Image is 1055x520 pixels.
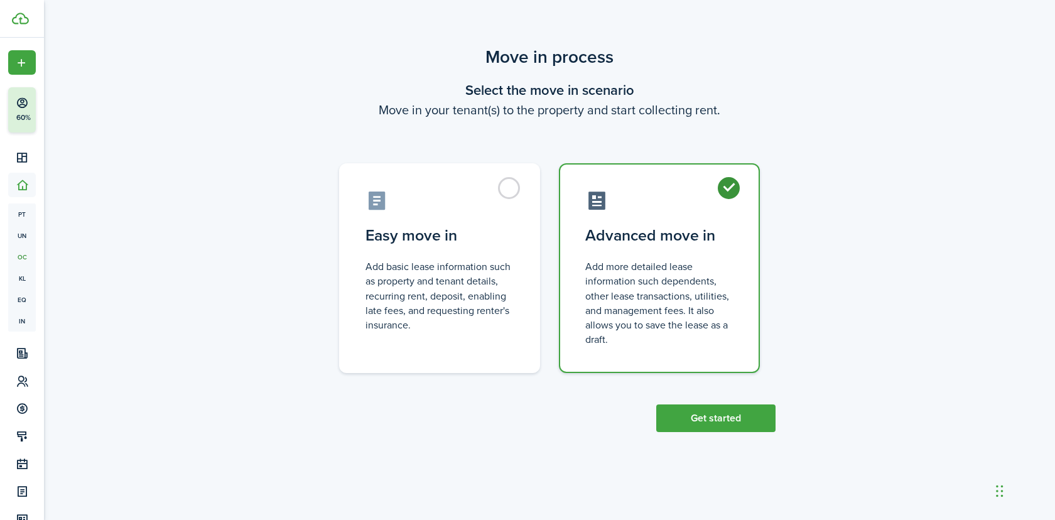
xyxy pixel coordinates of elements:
[656,404,776,432] button: Get started
[585,259,733,347] control-radio-card-description: Add more detailed lease information such dependents, other lease transactions, utilities, and man...
[323,44,776,70] scenario-title: Move in process
[323,100,776,119] wizard-step-header-description: Move in your tenant(s) to the property and start collecting rent.
[8,225,36,246] a: un
[323,80,776,100] wizard-step-header-title: Select the move in scenario
[992,460,1055,520] iframe: Chat Widget
[16,112,31,123] p: 60%
[8,203,36,225] a: pt
[8,310,36,332] a: in
[8,50,36,75] button: Open menu
[365,259,514,332] control-radio-card-description: Add basic lease information such as property and tenant details, recurring rent, deposit, enablin...
[365,224,514,247] control-radio-card-title: Easy move in
[8,246,36,268] a: oc
[8,87,112,133] button: 60%
[585,224,733,247] control-radio-card-title: Advanced move in
[8,289,36,310] a: eq
[8,268,36,289] a: kl
[12,13,29,24] img: TenantCloud
[996,472,1004,510] div: Drag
